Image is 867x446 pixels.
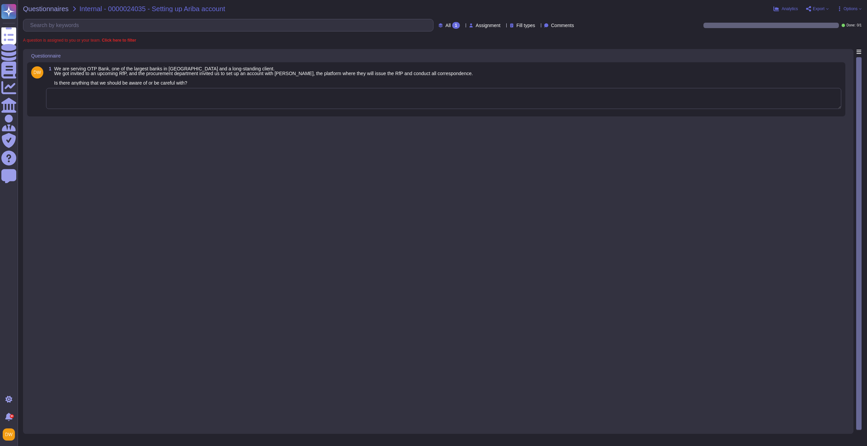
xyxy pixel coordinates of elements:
span: All [445,23,451,28]
img: user [31,66,43,79]
span: A question is assigned to you or your team. [23,38,136,42]
span: Options [844,7,858,11]
span: Export [813,7,825,11]
span: Internal - 0000024035 - Setting up Ariba account [80,5,225,12]
button: user [1,427,20,442]
b: Click here to filter [101,38,136,43]
img: user [3,428,15,441]
span: Analytics [782,7,798,11]
span: Done: [846,24,855,27]
span: We are serving OTP Bank, one of the largest banks in [GEOGRAPHIC_DATA] and a long-standing client... [54,66,473,86]
div: 1 [452,22,460,29]
button: Analytics [774,6,798,12]
span: Fill types [516,23,535,28]
div: 9+ [10,414,14,418]
input: Search by keywords [27,19,433,31]
span: 1 [46,66,51,71]
span: Assignment [476,23,501,28]
span: Comments [551,23,574,28]
span: 0 / 1 [857,24,862,27]
span: Questionnaires [23,5,69,12]
span: Questionnaire [31,53,61,58]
